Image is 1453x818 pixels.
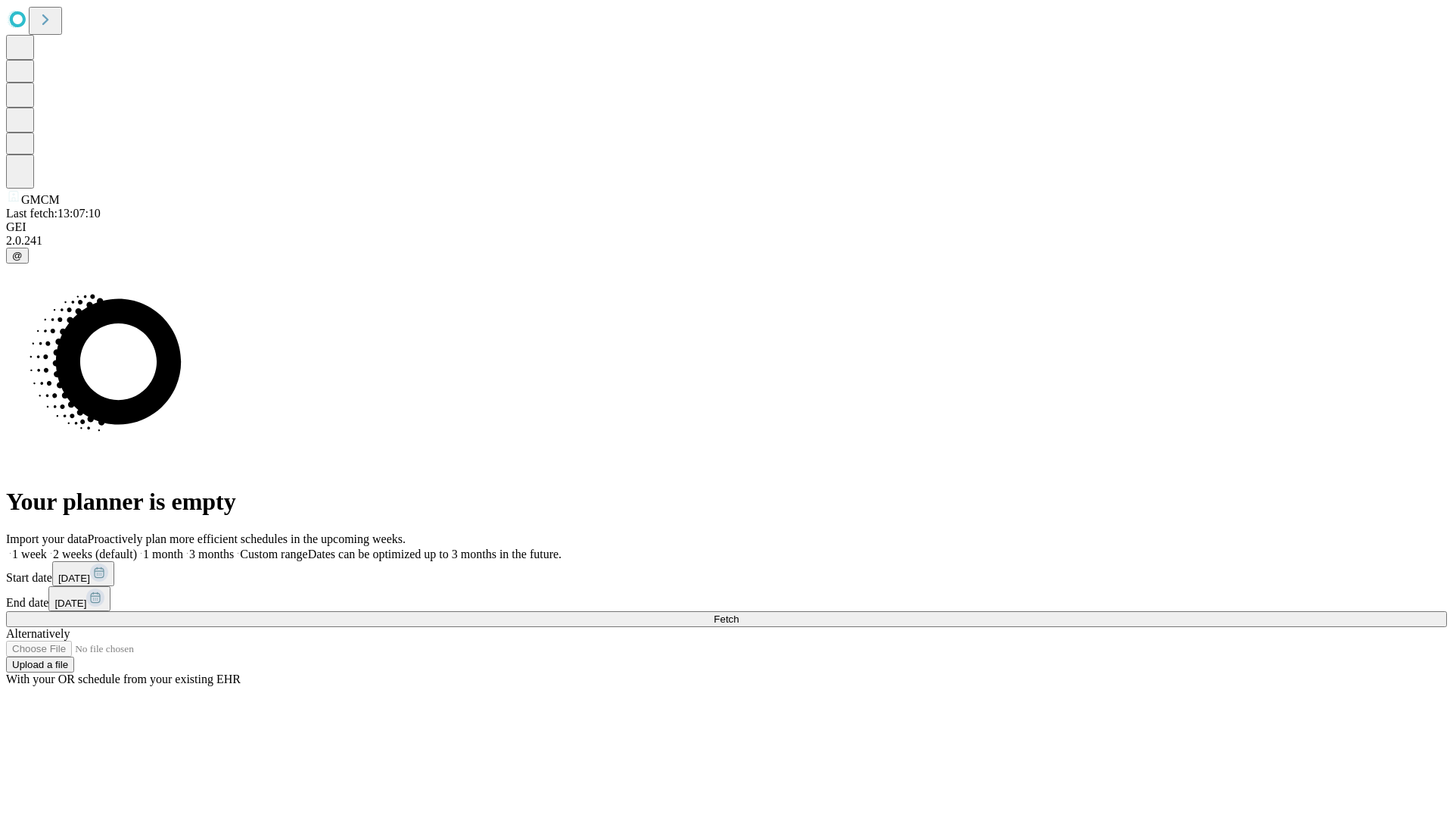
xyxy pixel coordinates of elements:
[6,234,1447,248] div: 2.0.241
[6,532,88,545] span: Import your data
[58,573,90,584] span: [DATE]
[6,611,1447,627] button: Fetch
[6,248,29,264] button: @
[54,598,86,609] span: [DATE]
[48,586,110,611] button: [DATE]
[143,548,183,560] span: 1 month
[6,657,74,673] button: Upload a file
[6,220,1447,234] div: GEI
[240,548,307,560] span: Custom range
[52,561,114,586] button: [DATE]
[12,548,47,560] span: 1 week
[53,548,137,560] span: 2 weeks (default)
[189,548,234,560] span: 3 months
[12,250,23,261] span: @
[21,193,60,206] span: GMCM
[308,548,562,560] span: Dates can be optimized up to 3 months in the future.
[6,586,1447,611] div: End date
[714,613,739,625] span: Fetch
[88,532,406,545] span: Proactively plan more efficient schedules in the upcoming weeks.
[6,627,70,640] span: Alternatively
[6,673,241,685] span: With your OR schedule from your existing EHR
[6,561,1447,586] div: Start date
[6,488,1447,516] h1: Your planner is empty
[6,207,101,220] span: Last fetch: 13:07:10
